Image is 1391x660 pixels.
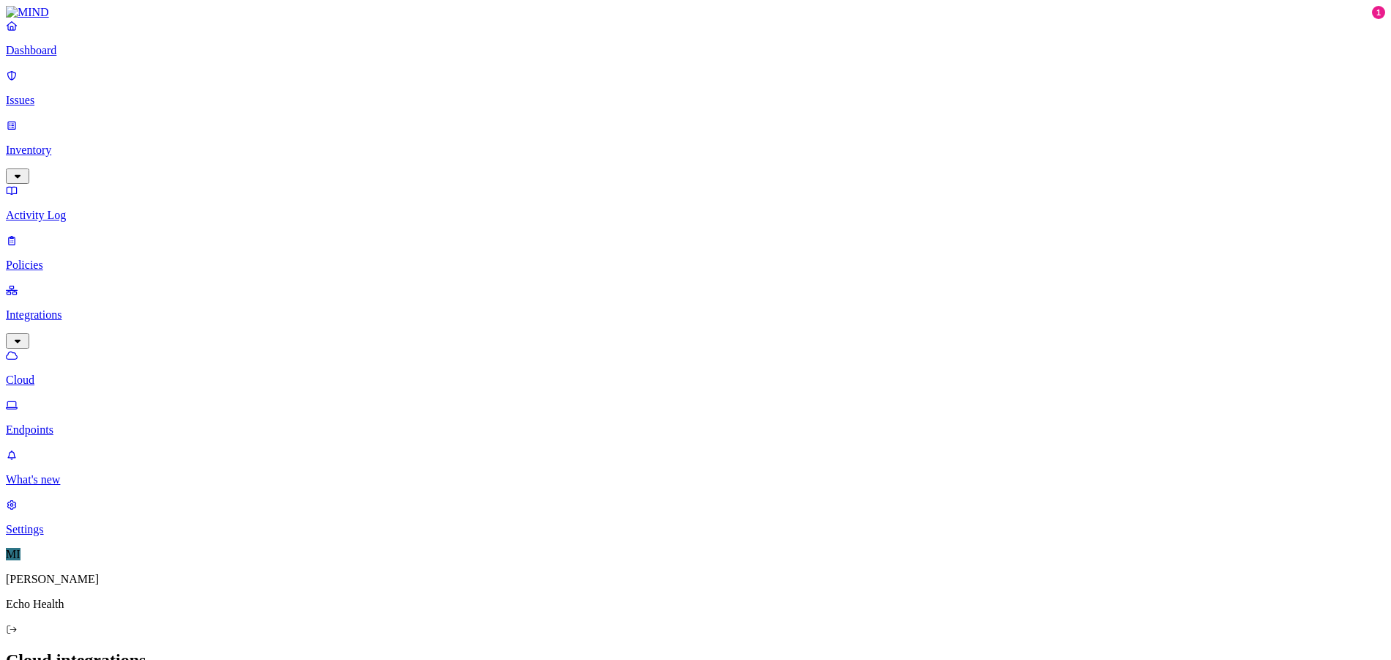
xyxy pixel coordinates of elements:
[6,144,1385,157] p: Inventory
[6,423,1385,437] p: Endpoints
[6,6,1385,19] a: MIND
[6,448,1385,486] a: What's new
[6,573,1385,586] p: [PERSON_NAME]
[6,523,1385,536] p: Settings
[1372,6,1385,19] div: 1
[6,283,1385,346] a: Integrations
[6,473,1385,486] p: What's new
[6,209,1385,222] p: Activity Log
[6,6,49,19] img: MIND
[6,44,1385,57] p: Dashboard
[6,308,1385,322] p: Integrations
[6,548,20,560] span: MI
[6,349,1385,387] a: Cloud
[6,94,1385,107] p: Issues
[6,498,1385,536] a: Settings
[6,598,1385,611] p: Echo Health
[6,234,1385,272] a: Policies
[6,398,1385,437] a: Endpoints
[6,259,1385,272] p: Policies
[6,19,1385,57] a: Dashboard
[6,374,1385,387] p: Cloud
[6,119,1385,182] a: Inventory
[6,69,1385,107] a: Issues
[6,184,1385,222] a: Activity Log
